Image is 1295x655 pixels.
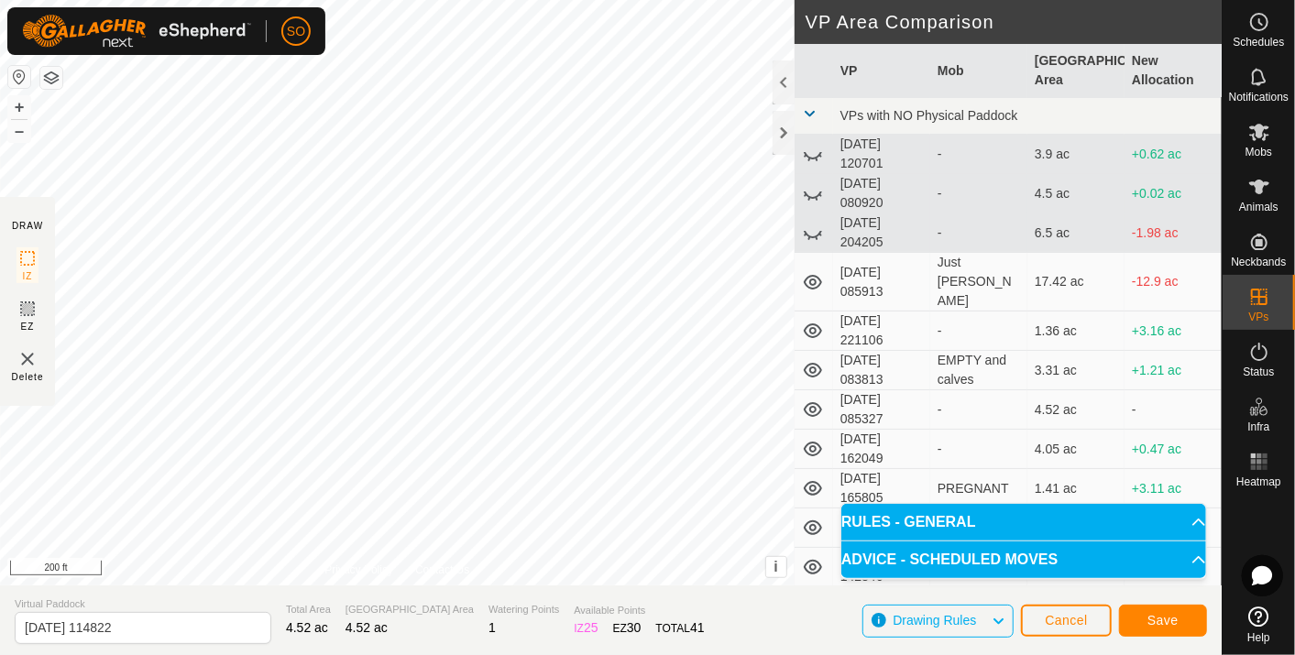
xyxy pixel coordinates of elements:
img: Gallagher Logo [22,15,251,48]
h2: VP Area Comparison [806,11,1222,33]
td: [DATE] 204205 [833,213,930,253]
td: +3.11 ac [1125,469,1222,508]
td: [DATE] 080920 [833,174,930,213]
span: 30 [627,620,642,635]
span: Animals [1239,202,1279,213]
span: Delete [12,370,44,384]
div: - [938,440,1020,459]
span: VPs with NO Physical Paddock [840,108,1018,123]
td: [DATE] 165805 [833,469,930,508]
span: Schedules [1233,37,1284,48]
span: Help [1247,632,1270,643]
td: [DATE] 162049 [833,430,930,469]
span: Neckbands [1231,257,1286,267]
td: 6.5 ac [1027,213,1125,253]
span: Mobs [1246,147,1272,158]
span: Virtual Paddock [15,596,271,612]
td: 1.41 ac [1027,469,1125,508]
a: Help [1223,599,1295,650]
span: 4.52 ac [286,620,328,635]
div: - [938,184,1020,203]
span: Available Points [574,603,704,618]
span: Cancel [1045,613,1088,628]
img: VP [16,348,38,370]
td: [DATE] 083813 [833,351,930,390]
td: 17.42 ac [1027,253,1125,311]
td: [DATE] 221106 [833,311,930,351]
td: 4.05 ac [1027,430,1125,469]
span: Watering Points [488,602,559,617]
a: Contact Us [415,562,469,578]
div: - [938,145,1020,164]
td: 3.9 ac [1027,135,1125,174]
th: [GEOGRAPHIC_DATA] Area [1027,44,1125,98]
span: Drawing Rules [893,613,976,628]
td: [DATE] 120701 [833,135,930,174]
td: [DATE] 085327 [833,390,930,430]
th: VP [833,44,930,98]
td: +0.02 ac [1125,174,1222,213]
span: Notifications [1229,92,1289,103]
td: -1.98 ac [1125,213,1222,253]
span: VPs [1248,311,1268,322]
td: [DATE] 142612 [833,508,930,548]
div: - [938,322,1020,341]
span: i [774,559,777,574]
button: Cancel [1021,605,1112,637]
span: EZ [21,320,35,333]
span: Infra [1247,421,1269,432]
span: ADVICE - SCHEDULED MOVES [841,552,1058,567]
a: Privacy Policy [324,562,393,578]
span: RULES - GENERAL [841,515,976,529]
td: 3.31 ac [1027,351,1125,390]
th: New Allocation [1125,44,1222,98]
p-accordion-header: RULES - GENERAL [841,504,1206,540]
div: TOTAL [656,618,705,638]
td: +3.16 ac [1125,311,1222,351]
td: 4.5 ac [1027,174,1125,213]
button: Map Layers [40,67,62,89]
td: - [1125,390,1222,430]
div: Just [PERSON_NAME] [938,253,1020,311]
span: SO [287,22,305,41]
td: +0.62 ac [1125,135,1222,174]
td: [DATE] 085913 [833,253,930,311]
span: 1 [488,620,496,635]
td: -12.9 ac [1125,253,1222,311]
span: [GEOGRAPHIC_DATA] Area [346,602,474,617]
button: + [8,96,30,118]
span: Total Area [286,602,331,617]
span: Save [1147,613,1179,628]
button: i [766,557,786,577]
span: IZ [23,269,33,283]
td: [DATE] 142846 [833,548,930,587]
span: 25 [584,620,598,635]
td: +0.47 ac [1125,430,1222,469]
button: Save [1119,605,1207,637]
span: Heatmap [1236,476,1281,487]
button: – [8,120,30,142]
div: EMPTY and calves [938,351,1020,389]
div: - [938,224,1020,243]
div: - [938,400,1020,420]
div: PREGNANT [938,479,1020,498]
td: 4.52 ac [1027,390,1125,430]
th: Mob [930,44,1027,98]
p-accordion-header: ADVICE - SCHEDULED MOVES [841,541,1206,578]
td: +1.21 ac [1125,351,1222,390]
span: 4.52 ac [346,620,388,635]
button: Reset Map [8,66,30,88]
span: Status [1243,366,1274,377]
div: EZ [613,618,642,638]
div: DRAW [12,219,43,233]
span: 41 [690,620,705,635]
div: IZ [574,618,598,638]
td: 1.36 ac [1027,311,1125,351]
